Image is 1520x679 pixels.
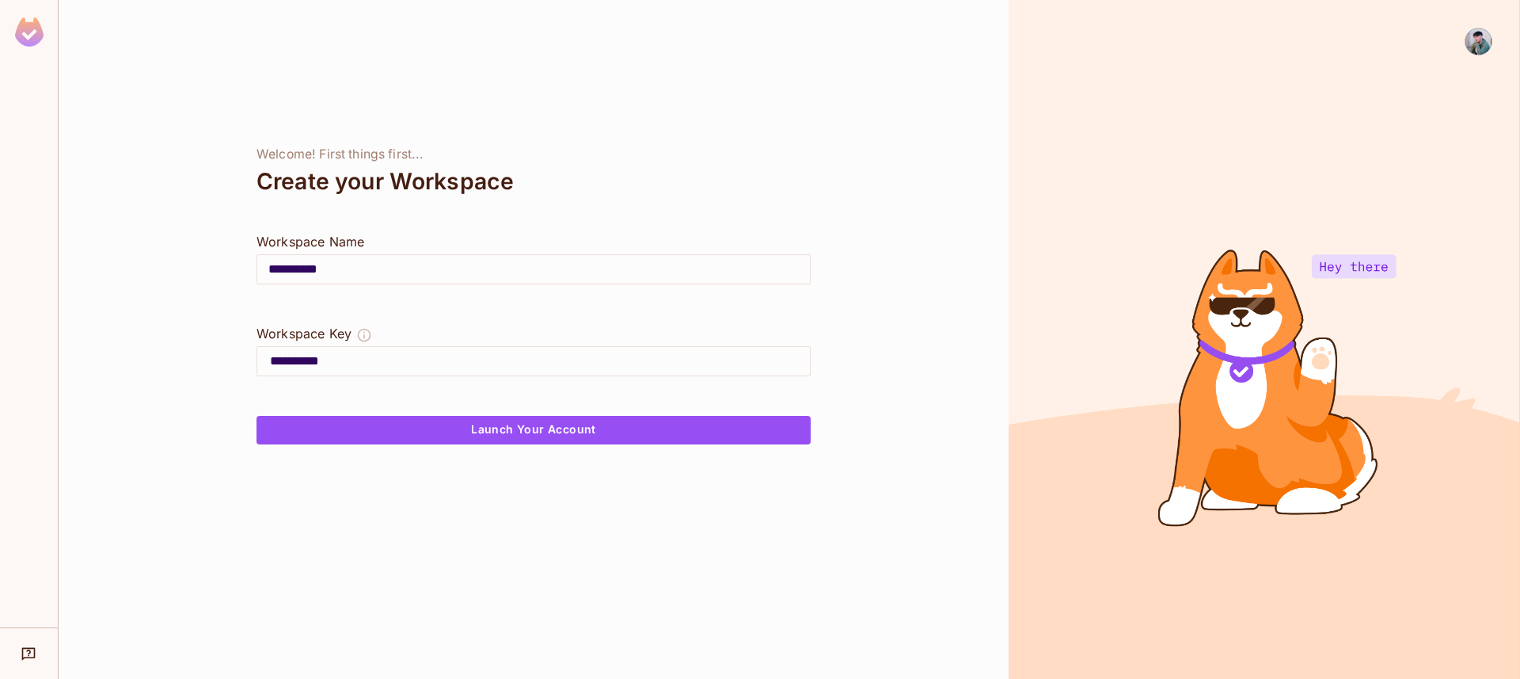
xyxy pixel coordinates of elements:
[11,638,47,669] div: Help & Updates
[256,416,811,444] button: Launch Your Account
[256,324,351,343] div: Workspace Key
[1465,29,1491,55] img: Alexis Jares
[256,232,811,251] div: Workspace Name
[356,324,372,346] button: The Workspace Key is unique, and serves as the identifier of your workspace.
[256,147,811,162] div: Welcome! First things first...
[256,162,811,200] div: Create your Workspace
[15,17,44,47] img: SReyMgAAAABJRU5ErkJggg==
